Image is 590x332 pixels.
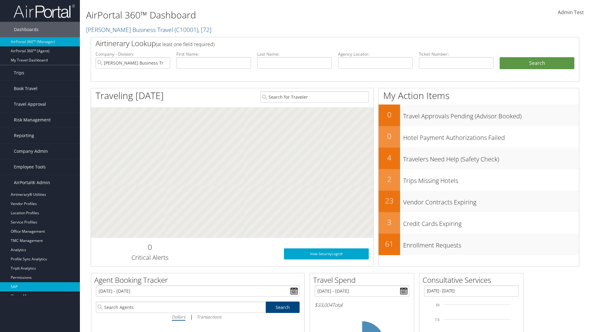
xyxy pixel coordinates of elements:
span: AirPortal® Admin [14,175,50,190]
span: ( C10001 ) [175,26,198,34]
h2: 61 [379,239,400,249]
span: (at least one field required) [156,41,214,48]
a: 3Credit Cards Expiring [379,212,579,234]
span: Admin Test [558,9,584,16]
a: Admin Test [558,3,584,22]
h2: Consultative Services [423,275,523,285]
span: Trips [14,65,24,81]
h2: 0 [379,109,400,120]
a: Search [266,302,300,313]
a: 61Enrollment Requests [379,234,579,255]
label: Agency Locator: [338,51,413,57]
span: , [ 72 ] [198,26,211,34]
a: View SecurityLogic® [284,248,369,259]
a: 0Hotel Payment Authorizations Failed [379,126,579,148]
span: Dashboards [14,22,39,37]
button: Search [500,57,574,69]
h3: Enrollment Requests [403,238,579,250]
span: Reporting [14,128,34,143]
h1: Traveling [DATE] [96,89,164,102]
h3: Vendor Contracts Expiring [403,195,579,207]
h2: 23 [379,196,400,206]
tspan: 10 [436,303,439,307]
input: Search Agents [96,302,265,313]
h6: Total [315,302,409,308]
a: 23Vendor Contracts Expiring [379,191,579,212]
a: [PERSON_NAME] Business Travel [86,26,211,34]
label: Ticket Number: [419,51,494,57]
h3: Credit Cards Expiring [403,216,579,228]
h2: Agent Booking Tracker [94,275,304,285]
span: Book Travel [14,81,37,96]
h2: Travel Spend [313,275,414,285]
div: | [96,313,300,321]
h2: Airtinerary Lookup [96,38,534,49]
h3: Critical Alerts [96,253,204,262]
i: Transactions [197,314,221,320]
span: Travel Approval [14,97,46,112]
h2: 0 [379,131,400,141]
a: 2Trips Missing Hotels [379,169,579,191]
img: airportal-logo.png [14,4,75,18]
label: Last Name: [257,51,332,57]
h3: Hotel Payment Authorizations Failed [403,130,579,142]
i: Dollars [172,314,185,320]
span: Risk Management [14,112,51,128]
span: $33,004 [315,302,332,308]
label: First Name: [176,51,251,57]
input: Search for Traveler [260,91,369,103]
h2: 0 [96,242,204,252]
a: 0Travel Approvals Pending (Advisor Booked) [379,105,579,126]
label: Company - Division: [96,51,170,57]
h3: Trips Missing Hotels [403,173,579,185]
h2: 4 [379,152,400,163]
h2: 2 [379,174,400,184]
a: 4Travelers Need Help (Safety Check) [379,148,579,169]
span: Company Admin [14,144,48,159]
h1: AirPortal 360™ Dashboard [86,9,418,22]
h2: 3 [379,217,400,227]
tspan: 7.5 [435,318,439,322]
span: Employee Tools [14,159,46,175]
h3: Travelers Need Help (Safety Check) [403,152,579,164]
h3: Travel Approvals Pending (Advisor Booked) [403,109,579,121]
h1: My Action Items [379,89,579,102]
